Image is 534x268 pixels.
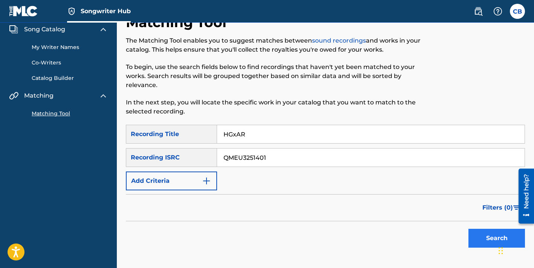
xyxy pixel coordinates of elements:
[126,63,433,90] p: To begin, use the search fields below to find recordings that haven't yet been matched to your wo...
[478,198,525,217] button: Filters (0)
[510,4,525,19] div: User Menu
[9,91,18,100] img: Matching
[32,43,108,51] a: My Writer Names
[24,25,65,34] span: Song Catalog
[32,59,108,67] a: Co-Writers
[126,98,433,116] p: In the next step, you will locate the specific work in your catalog that you want to match to the...
[126,125,525,251] form: Search Form
[482,203,513,212] span: Filters ( 0 )
[81,7,131,15] span: Songwriter Hub
[126,172,217,190] button: Add Criteria
[67,7,76,16] img: Top Rightsholder
[99,25,108,34] img: expand
[312,37,366,44] a: sound recordings
[468,229,525,248] button: Search
[496,232,534,268] iframe: Chat Widget
[9,25,65,34] a: Song CatalogSong Catalog
[493,7,502,16] img: help
[99,91,108,100] img: expand
[474,7,483,16] img: search
[490,4,505,19] div: Help
[202,176,211,185] img: 9d2ae6d4665cec9f34b9.svg
[513,165,534,226] iframe: Resource Center
[471,4,486,19] a: Public Search
[126,36,433,54] p: The Matching Tool enables you to suggest matches between and works in your catalog. This helps en...
[32,74,108,82] a: Catalog Builder
[32,110,108,118] a: Matching Tool
[499,239,503,262] div: Drag
[9,6,38,17] img: MLC Logo
[9,25,18,34] img: Song Catalog
[24,91,54,100] span: Matching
